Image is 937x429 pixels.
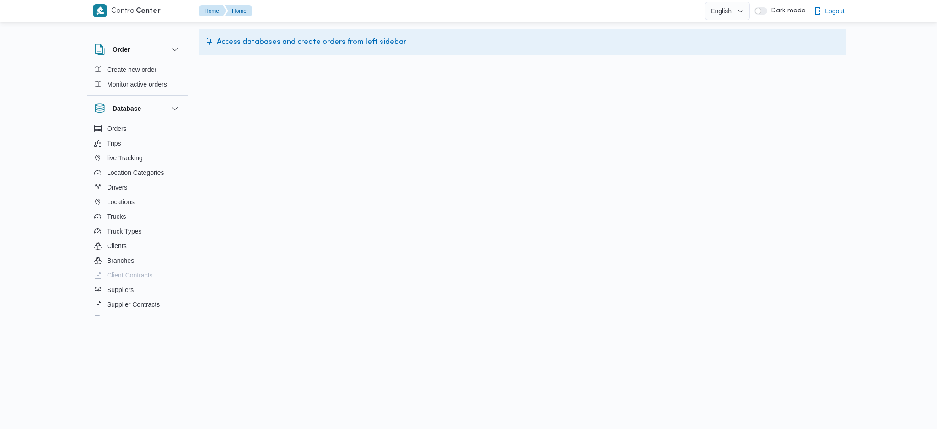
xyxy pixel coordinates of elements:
[107,196,135,207] span: Locations
[107,270,153,281] span: Client Contracts
[91,312,184,326] button: Devices
[91,282,184,297] button: Suppliers
[107,152,143,163] span: live Tracking
[93,4,107,17] img: X8yXhbKr1z7QwAAAABJRU5ErkJggg==
[107,284,134,295] span: Suppliers
[217,37,406,48] span: Access databases and create orders from left sidebar
[199,5,226,16] button: Home
[91,62,184,77] button: Create new order
[107,211,126,222] span: Trucks
[91,224,184,239] button: Truck Types
[107,79,167,90] span: Monitor active orders
[810,2,848,20] button: Logout
[107,255,134,266] span: Branches
[91,297,184,312] button: Supplier Contracts
[94,44,180,55] button: Order
[107,64,156,75] span: Create new order
[87,62,188,95] div: Order
[107,167,164,178] span: Location Categories
[113,44,130,55] h3: Order
[91,195,184,209] button: Locations
[136,8,161,15] b: Center
[91,268,184,282] button: Client Contracts
[91,77,184,92] button: Monitor active orders
[107,123,127,134] span: Orders
[107,182,127,193] span: Drivers
[91,121,184,136] button: Orders
[91,180,184,195] button: Drivers
[107,138,121,149] span: Trips
[91,151,184,165] button: live Tracking
[767,7,806,15] span: Dark mode
[107,314,130,325] span: Devices
[825,5,845,16] span: Logout
[91,136,184,151] button: Trips
[91,209,184,224] button: Trucks
[87,121,188,320] div: Database
[107,240,127,251] span: Clients
[107,299,160,310] span: Supplier Contracts
[107,226,141,237] span: Truck Types
[91,253,184,268] button: Branches
[91,165,184,180] button: Location Categories
[225,5,252,16] button: Home
[91,239,184,253] button: Clients
[94,103,180,114] button: Database
[113,103,141,114] h3: Database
